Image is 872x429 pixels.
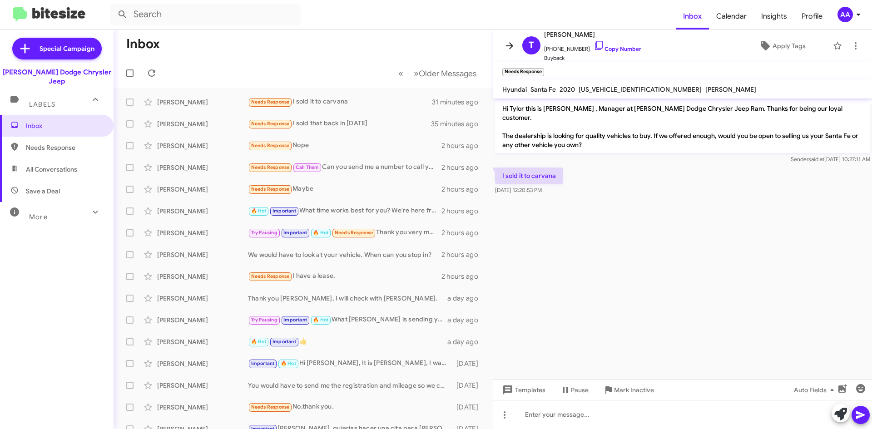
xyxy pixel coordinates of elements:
[452,381,486,390] div: [DATE]
[414,68,419,79] span: »
[248,336,447,347] div: 👍
[447,337,486,346] div: a day ago
[29,213,48,221] span: More
[251,317,277,323] span: Try Pausing
[157,228,248,237] div: [PERSON_NAME]
[251,360,275,366] span: Important
[248,97,432,107] div: I sold it to carvana
[544,40,641,54] span: [PHONE_NUMBER]
[248,250,441,259] div: We would have to look at your vehicle. When can you stop in?
[441,163,486,172] div: 2 hours ago
[529,38,534,53] span: T
[553,382,596,398] button: Pause
[441,141,486,150] div: 2 hours ago
[335,230,373,236] span: Needs Response
[251,208,267,214] span: 🔥 Hot
[248,184,441,194] div: Maybe
[452,359,486,368] div: [DATE]
[248,118,431,129] div: I sold that back in [DATE]
[26,121,103,130] span: Inbox
[447,294,486,303] div: a day ago
[441,250,486,259] div: 2 hours ago
[419,69,476,79] span: Older Messages
[495,100,870,153] p: Hi Tylor this is [PERSON_NAME] , Manager at [PERSON_NAME] Dodge Chrysler Jeep Ram. Thanks for bei...
[157,381,248,390] div: [PERSON_NAME]
[530,85,556,94] span: Santa Fe
[283,317,307,323] span: Important
[248,381,452,390] div: You would have to send me the registration and mileage so we can access Jeeps records
[157,403,248,412] div: [PERSON_NAME]
[709,3,754,30] a: Calendar
[251,230,277,236] span: Try Pausing
[272,339,296,345] span: Important
[393,64,482,83] nav: Page navigation example
[251,164,290,170] span: Needs Response
[754,3,794,30] a: Insights
[773,38,806,54] span: Apply Tags
[544,54,641,63] span: Buyback
[248,402,452,412] div: No,thank you.
[157,294,248,303] div: [PERSON_NAME]
[571,382,589,398] span: Pause
[493,382,553,398] button: Templates
[787,382,845,398] button: Auto Fields
[251,99,290,105] span: Needs Response
[248,271,441,281] div: I have a lease.
[495,168,563,184] p: I sold it to carvana
[248,206,441,216] div: What time works best for you? We're here from 9-6
[157,250,248,259] div: [PERSON_NAME]
[281,360,296,366] span: 🔥 Hot
[272,208,296,214] span: Important
[157,272,248,281] div: [PERSON_NAME]
[248,140,441,151] div: Nope
[157,207,248,216] div: [PERSON_NAME]
[791,156,870,163] span: Sender [DATE] 10:27:11 AM
[40,44,94,53] span: Special Campaign
[705,85,756,94] span: [PERSON_NAME]
[398,68,403,79] span: «
[248,294,447,303] div: Thank you [PERSON_NAME], I will check with [PERSON_NAME].
[393,64,409,83] button: Previous
[579,85,702,94] span: [US_VEHICLE_IDENTIFICATION_NUMBER]
[594,45,641,52] a: Copy Number
[502,85,527,94] span: Hyundai
[794,3,830,30] a: Profile
[251,404,290,410] span: Needs Response
[614,382,654,398] span: Mark Inactive
[251,143,290,148] span: Needs Response
[283,230,307,236] span: Important
[441,207,486,216] div: 2 hours ago
[157,141,248,150] div: [PERSON_NAME]
[441,228,486,237] div: 2 hours ago
[676,3,709,30] a: Inbox
[544,29,641,40] span: [PERSON_NAME]
[26,165,77,174] span: All Conversations
[251,273,290,279] span: Needs Response
[447,316,486,325] div: a day ago
[495,187,542,193] span: [DATE] 12:20:53 PM
[251,121,290,127] span: Needs Response
[408,64,482,83] button: Next
[251,339,267,345] span: 🔥 Hot
[837,7,853,22] div: AA
[110,4,301,25] input: Search
[830,7,862,22] button: AA
[500,382,545,398] span: Templates
[26,143,103,152] span: Needs Response
[452,403,486,412] div: [DATE]
[248,227,441,238] div: Thank you very much
[794,382,837,398] span: Auto Fields
[157,337,248,346] div: [PERSON_NAME]
[432,98,486,107] div: 31 minutes ago
[157,163,248,172] div: [PERSON_NAME]
[157,359,248,368] div: [PERSON_NAME]
[248,162,441,173] div: Can you send me a number to call you at?
[296,164,319,170] span: Call Them
[313,230,328,236] span: 🔥 Hot
[157,119,248,128] div: [PERSON_NAME]
[431,119,486,128] div: 35 minutes ago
